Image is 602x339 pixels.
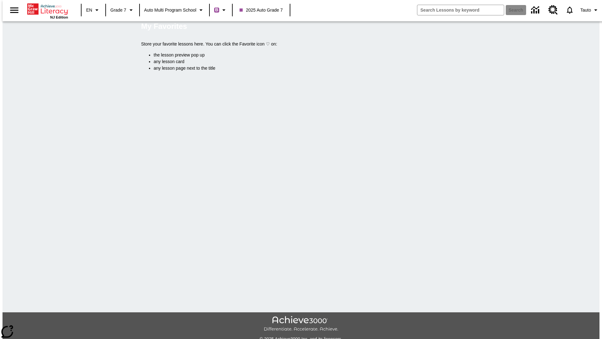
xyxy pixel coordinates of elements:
img: Achieve3000 Differentiate Accelerate Achieve [264,316,338,332]
span: EN [86,7,92,13]
input: search field [417,5,504,15]
div: Home [27,2,68,19]
li: any lesson card [154,58,461,65]
li: the lesson preview pop up [154,52,461,58]
button: Boost Class color is purple. Change class color [212,4,230,16]
span: Grade 7 [110,7,126,13]
a: Resource Center, Will open in new tab [545,2,562,19]
span: 2025 Auto Grade 7 [240,7,283,13]
span: Auto Multi program School [144,7,197,13]
span: B [215,6,218,14]
li: any lesson page next to the title [154,65,461,72]
a: Home [27,3,68,15]
button: Grade: Grade 7, Select a grade [108,4,137,16]
a: Notifications [562,2,578,18]
span: Tauto [580,7,591,13]
button: Open side menu [5,1,24,19]
h5: My Favorites [141,21,187,31]
button: Profile/Settings [578,4,602,16]
p: Store your favorite lessons here. You can click the Favorite icon ♡ on: [141,41,461,47]
a: Data Center [527,2,545,19]
button: Language: EN, Select a language [83,4,103,16]
button: School: Auto Multi program School, Select your school [142,4,208,16]
span: NJ Edition [50,15,68,19]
